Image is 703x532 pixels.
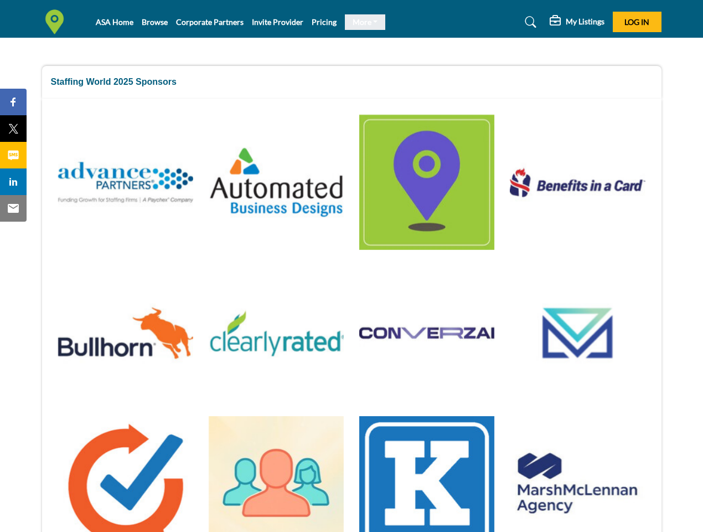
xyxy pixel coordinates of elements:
[209,265,344,401] img: 2b402ed5-87c7-42d2-9e4c-21f811ac7c94.jpg
[96,17,133,27] a: ASA Home
[176,17,244,27] a: Corporate Partners
[42,9,73,34] img: Site Logo
[359,265,494,401] img: 4c5d6b8e-a550-4f17-a246-59aaaef49e6f.jpg
[58,265,193,401] img: ba4de0aa-a6b8-4de5-9704-67842916e6cf.jpg
[51,75,653,89] h2: Staffing World 2025 Sponsors
[312,17,337,27] a: Pricing
[510,265,645,401] img: fcb2ec2b-e9b9-488b-a19a-d3a580d641c2.jpg
[142,17,168,27] a: Browse
[345,14,386,30] a: More
[510,115,645,250] img: 79d2885f-c4bb-4224-b321-46906c2b59c9.jpg
[58,115,193,250] img: 42c52713-da65-4945-b7c2-dbf455c8fd6d.jpg
[514,13,544,31] a: Search
[550,16,604,29] div: My Listings
[613,12,661,32] button: Log In
[209,115,344,250] img: 5a212749-3ea1-4076-b256-7a0109246dd5.jpg
[624,17,649,27] span: Log In
[252,17,303,27] a: Invite Provider
[566,17,604,27] h5: My Listings
[359,115,494,250] img: d9de0908-6915-4add-ac95-629da5101158.jpg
